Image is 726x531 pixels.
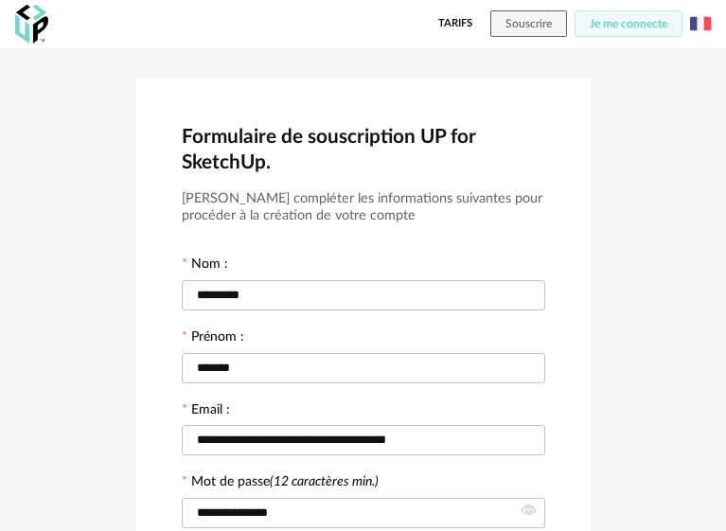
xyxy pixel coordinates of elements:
h3: [PERSON_NAME] compléter les informations suivantes pour procéder à la création de votre compte [182,190,545,225]
img: fr [690,13,711,34]
img: OXP [15,5,48,44]
label: Nom : [182,257,228,274]
span: Souscrire [505,18,552,29]
button: Souscrire [490,10,567,37]
h2: Formulaire de souscription UP for SketchUp. [182,124,545,175]
label: Prénom : [182,330,244,347]
i: (12 caractères min.) [270,475,379,488]
span: Je me connecte [590,18,667,29]
a: Tarifs [438,10,472,37]
button: Je me connecte [575,10,682,37]
label: Mot de passe [191,475,379,488]
label: Email : [182,403,230,420]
